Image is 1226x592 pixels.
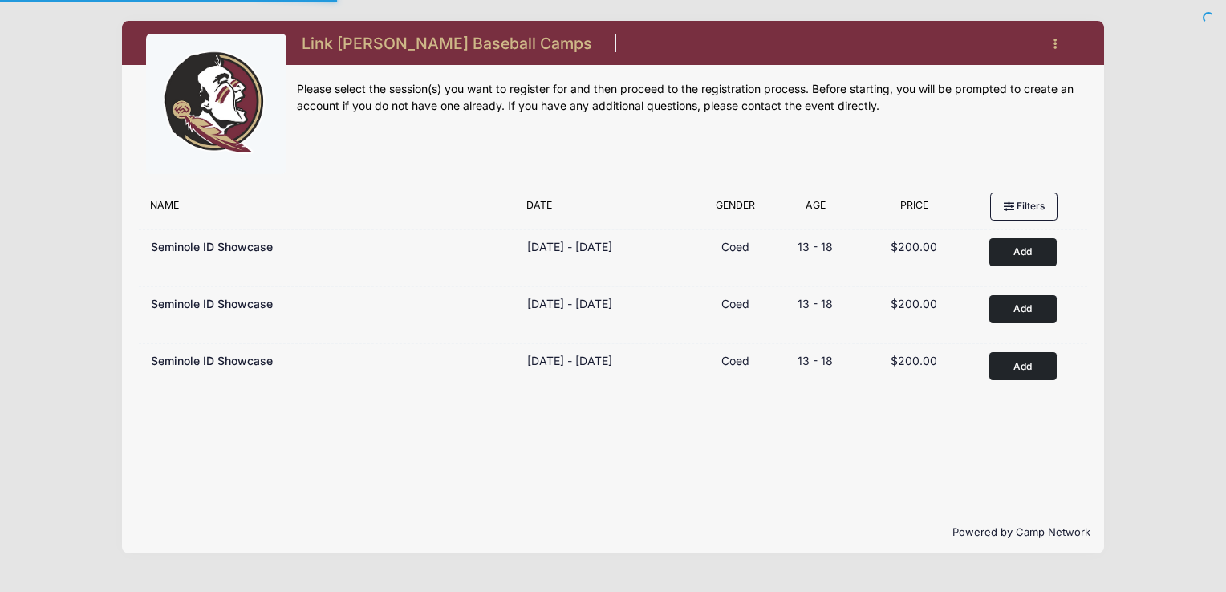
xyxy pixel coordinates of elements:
h1: Link [PERSON_NAME] Baseball Camps [297,30,598,58]
span: 13 - 18 [798,354,833,367]
span: 13 - 18 [798,297,833,310]
span: Coed [721,297,749,310]
span: $200.00 [891,240,937,253]
span: $200.00 [891,354,937,367]
button: Add [989,352,1057,380]
div: Gender [698,198,773,221]
span: Seminole ID Showcase [151,354,273,367]
span: Coed [721,354,749,367]
span: Coed [721,240,749,253]
span: $200.00 [891,297,937,310]
button: Add [989,295,1057,323]
span: 13 - 18 [798,240,833,253]
div: Name [142,198,519,221]
div: Date [519,198,698,221]
span: Seminole ID Showcase [151,297,273,310]
img: logo [156,44,276,164]
button: Add [989,238,1057,266]
button: Filters [990,193,1058,220]
div: Please select the session(s) you want to register for and then proceed to the registration proces... [297,81,1081,115]
div: [DATE] - [DATE] [527,352,612,369]
span: Seminole ID Showcase [151,240,273,253]
div: [DATE] - [DATE] [527,295,612,312]
div: Price [858,198,971,221]
p: Powered by Camp Network [136,525,1091,541]
div: Age [773,198,859,221]
div: [DATE] - [DATE] [527,238,612,255]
